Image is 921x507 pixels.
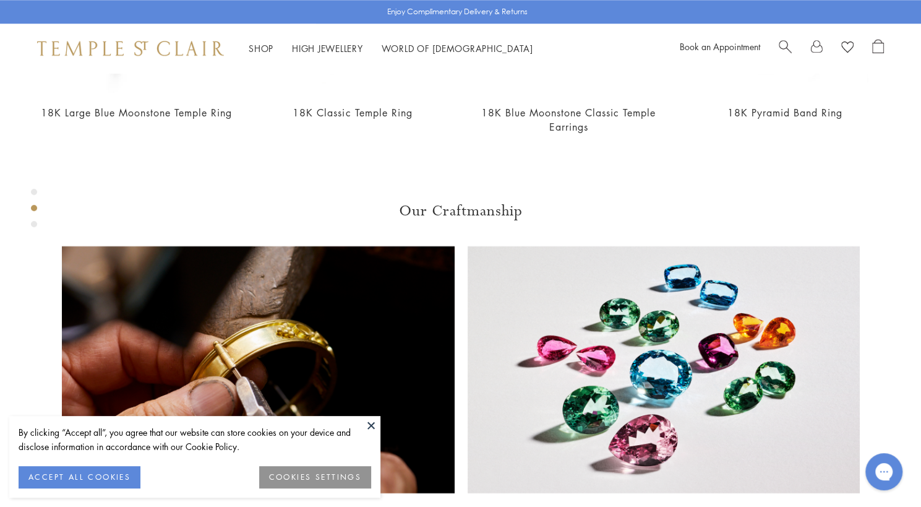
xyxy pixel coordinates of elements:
[19,425,371,454] div: By clicking “Accept all”, you agree that our website can store cookies on your device and disclos...
[19,466,140,488] button: ACCEPT ALL COOKIES
[292,42,363,54] a: High JewelleryHigh Jewellery
[62,201,860,221] h3: Our Craftmanship
[872,39,884,58] a: Open Shopping Bag
[293,106,412,119] a: 18K Classic Temple Ring
[680,40,760,53] a: Book an Appointment
[249,41,533,56] nav: Main navigation
[382,42,533,54] a: World of [DEMOGRAPHIC_DATA]World of [DEMOGRAPHIC_DATA]
[31,186,37,237] div: Product gallery navigation
[37,41,224,56] img: Temple St. Clair
[727,106,842,119] a: 18K Pyramid Band Ring
[859,449,909,495] iframe: Gorgias live chat messenger
[779,39,792,58] a: Search
[249,42,273,54] a: ShopShop
[62,246,455,493] img: Ball Chains
[387,6,528,18] p: Enjoy Complimentary Delivery & Returns
[467,246,860,493] img: Ball Chains
[259,466,371,488] button: COOKIES SETTINGS
[41,106,232,119] a: 18K Large Blue Moonstone Temple Ring
[841,39,854,58] a: View Wishlist
[481,106,656,134] a: 18K Blue Moonstone Classic Temple Earrings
